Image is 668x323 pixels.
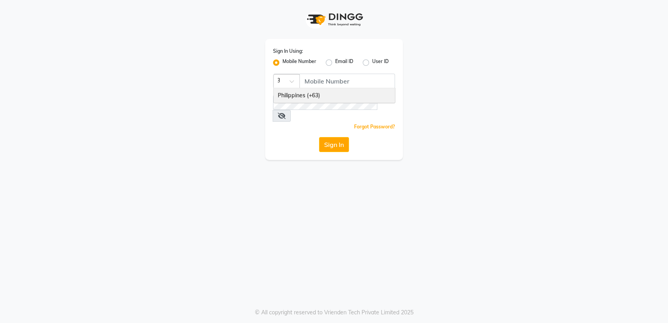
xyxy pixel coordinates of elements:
input: Username [273,95,377,110]
input: Username [299,74,395,89]
img: logo1.svg [303,8,365,31]
label: Email ID [335,58,353,67]
a: Forgot Password? [354,124,395,130]
button: Sign In [319,137,349,152]
div: Philippines (+63) [274,88,395,103]
label: Sign In Using: [273,48,303,55]
ng-dropdown-panel: Options list [273,88,395,103]
label: Mobile Number [282,58,316,67]
label: User ID [372,58,389,67]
